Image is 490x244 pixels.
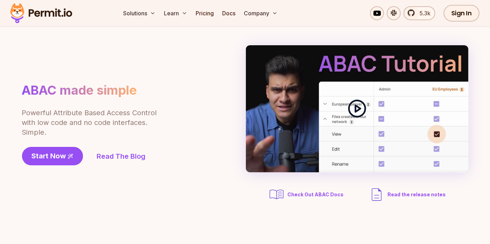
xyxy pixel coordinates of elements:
[219,6,238,20] a: Docs
[161,6,190,20] button: Learn
[268,186,285,203] img: abac docs
[368,186,385,203] img: description
[288,191,344,198] span: Check Out ABAC Docs
[444,5,480,22] a: Sign In
[388,191,446,198] span: Read the release notes
[120,6,158,20] button: Solutions
[268,186,346,203] a: Check Out ABAC Docs
[22,147,83,165] a: Start Now
[368,186,446,203] a: Read the release notes
[415,9,430,17] span: 5.3k
[193,6,217,20] a: Pricing
[404,6,435,20] a: 5.3k
[7,1,75,25] img: Permit logo
[22,82,137,98] h1: ABAC made simple
[22,108,158,137] p: Powerful Attribute Based Access Control with low code and no code interfaces. Simple.
[241,6,280,20] button: Company
[32,151,66,161] span: Start Now
[97,151,146,161] a: Read The Blog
